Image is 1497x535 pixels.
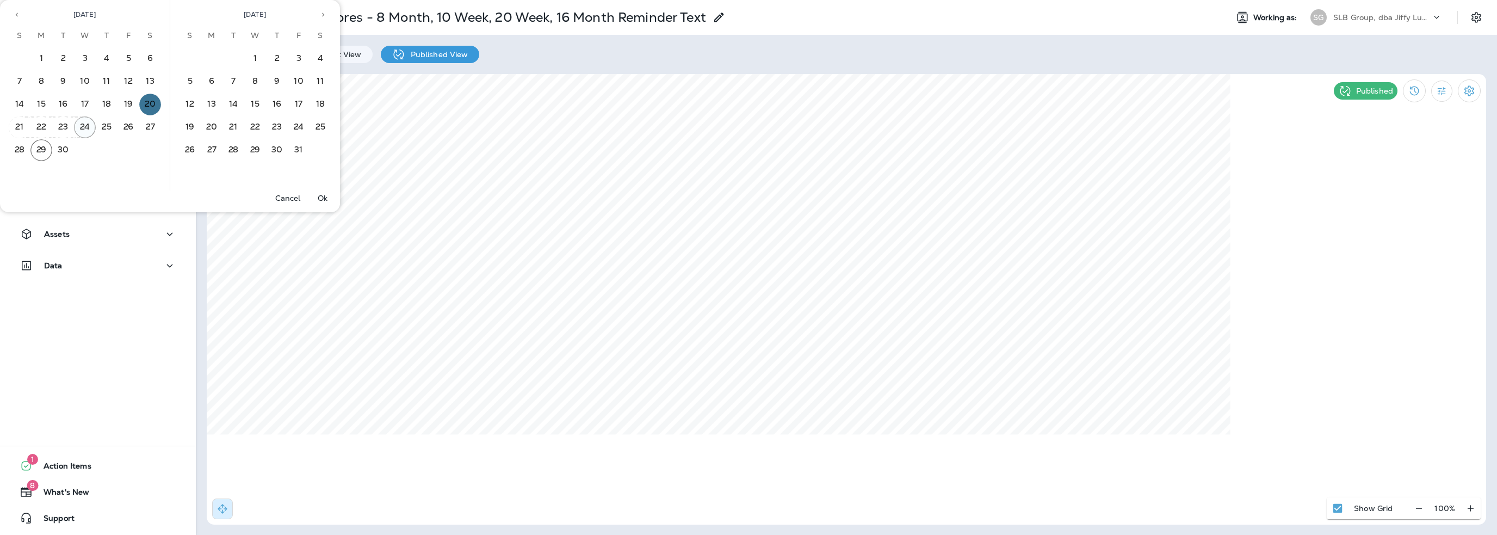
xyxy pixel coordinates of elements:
[139,71,161,93] button: 13
[96,94,117,115] button: 18
[117,48,139,70] button: 5
[244,71,266,93] button: 8
[74,94,96,115] button: 17
[27,454,38,465] span: 1
[222,94,244,115] button: 14
[1431,81,1452,102] button: Filter Statistics
[44,261,63,270] p: Data
[244,48,266,70] button: 1
[288,48,310,70] button: 3
[33,514,75,527] span: Support
[311,25,330,47] span: Saturday
[74,48,96,70] button: 3
[222,116,244,138] button: 21
[97,25,116,47] span: Thursday
[201,94,222,115] button: 13
[11,507,185,529] button: Support
[73,10,96,19] span: [DATE]
[310,71,331,93] button: 11
[1403,79,1426,102] button: View Changelog
[222,139,244,161] button: 28
[52,94,74,115] button: 16
[44,230,70,238] p: Assets
[244,139,266,161] button: 29
[52,139,74,161] button: 30
[1253,13,1300,22] span: Working as:
[288,139,310,161] button: 31
[266,94,288,115] button: 16
[75,25,95,47] span: Wednesday
[1434,504,1455,513] p: 100 %
[310,116,331,138] button: 25
[11,255,185,276] button: Data
[266,48,288,70] button: 2
[244,94,266,115] button: 15
[32,25,51,47] span: Monday
[288,71,310,93] button: 10
[30,116,52,138] button: 22
[9,7,25,23] button: Previous month
[1333,13,1431,22] p: SLB Group, dba Jiffy Lube
[96,71,117,93] button: 11
[305,190,340,206] button: Ok
[52,71,74,93] button: 9
[275,194,301,202] p: Cancel
[9,94,30,115] button: 14
[96,116,117,138] button: 25
[300,9,706,26] p: All Stores - 8 Month, 10 Week, 20 Week, 16 Month Reminder Text
[33,462,91,475] span: Action Items
[11,455,185,477] button: 1Action Items
[74,116,96,138] button: 24
[30,94,52,115] button: 15
[1310,9,1327,26] div: SG
[179,71,201,93] button: 5
[139,116,161,138] button: 27
[53,25,73,47] span: Tuesday
[1354,504,1393,513] p: Show Grid
[288,116,310,138] button: 24
[117,71,139,93] button: 12
[310,94,331,115] button: 18
[201,71,222,93] button: 6
[289,25,308,47] span: Friday
[10,25,29,47] span: Sunday
[27,480,38,491] span: 8
[318,194,327,202] p: Ok
[74,71,96,93] button: 10
[140,25,160,47] span: Saturday
[11,223,185,245] button: Assets
[119,25,138,47] span: Friday
[315,7,331,23] button: Next month
[179,139,201,161] button: 26
[180,25,200,47] span: Sunday
[266,116,288,138] button: 23
[33,488,89,501] span: What's New
[224,25,243,47] span: Tuesday
[310,48,331,70] button: 4
[1467,8,1486,27] button: Settings
[270,190,305,206] button: Cancel
[1458,79,1481,102] button: Settings
[179,94,201,115] button: 12
[9,116,30,138] button: 21
[201,116,222,138] button: 20
[267,25,287,47] span: Thursday
[30,71,52,93] button: 8
[9,71,30,93] button: 7
[9,139,30,161] button: 28
[30,139,52,161] button: 29
[201,139,222,161] button: 27
[30,48,52,70] button: 1
[222,71,244,93] button: 7
[11,481,185,503] button: 8What's New
[245,25,265,47] span: Wednesday
[266,139,288,161] button: 30
[139,48,161,70] button: 6
[1356,87,1393,95] p: Published
[179,116,201,138] button: 19
[405,50,468,59] p: Published View
[288,94,310,115] button: 17
[139,94,161,115] button: 20
[117,94,139,115] button: 19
